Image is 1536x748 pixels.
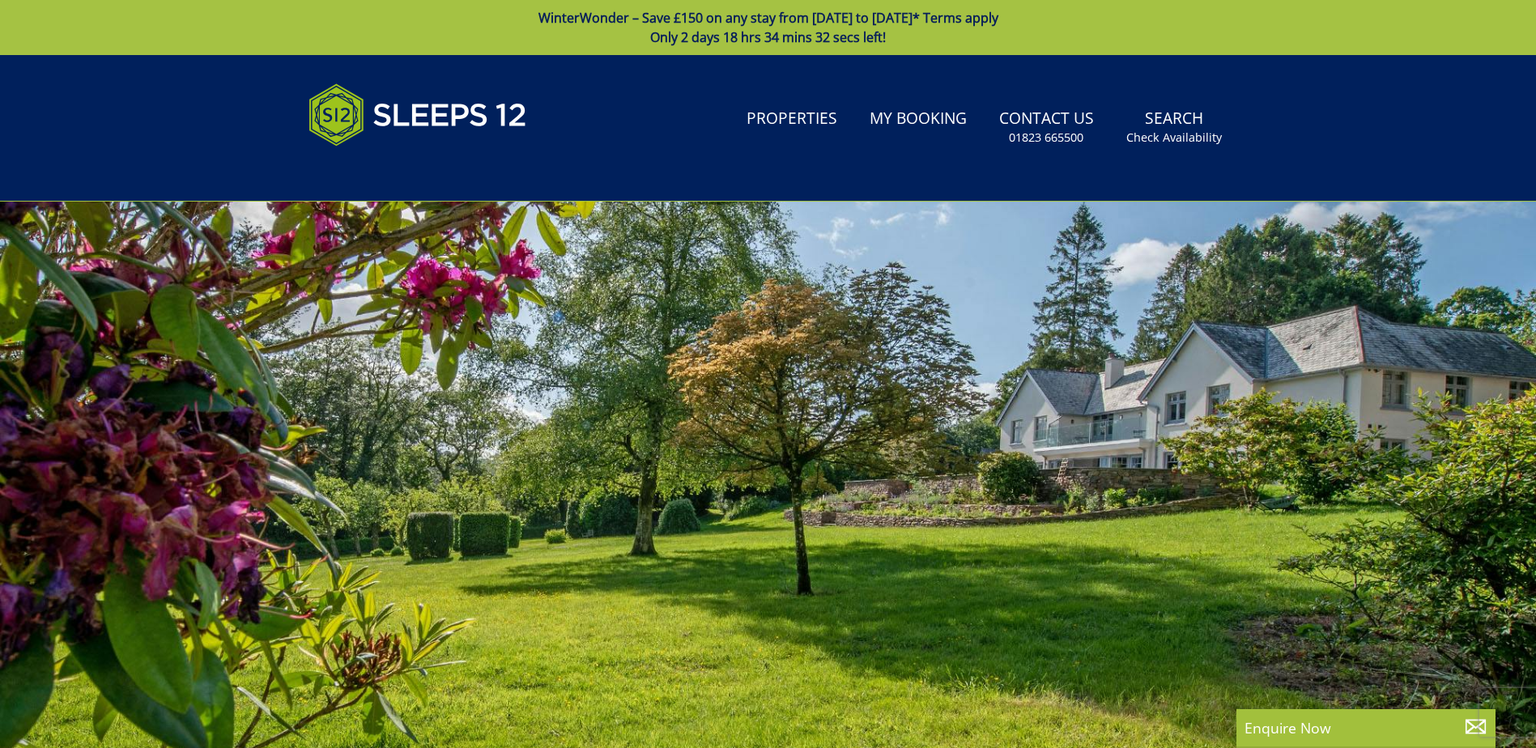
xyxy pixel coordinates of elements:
a: SearchCheck Availability [1120,101,1228,154]
small: 01823 665500 [1009,130,1083,146]
a: Contact Us01823 665500 [993,101,1100,154]
iframe: Customer reviews powered by Trustpilot [300,165,470,179]
img: Sleeps 12 [308,74,527,155]
small: Check Availability [1126,130,1222,146]
a: Properties [740,101,844,138]
iframe: LiveChat chat widget [1219,170,1536,748]
a: My Booking [863,101,973,138]
span: Only 2 days 18 hrs 34 mins 32 secs left! [650,28,886,46]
